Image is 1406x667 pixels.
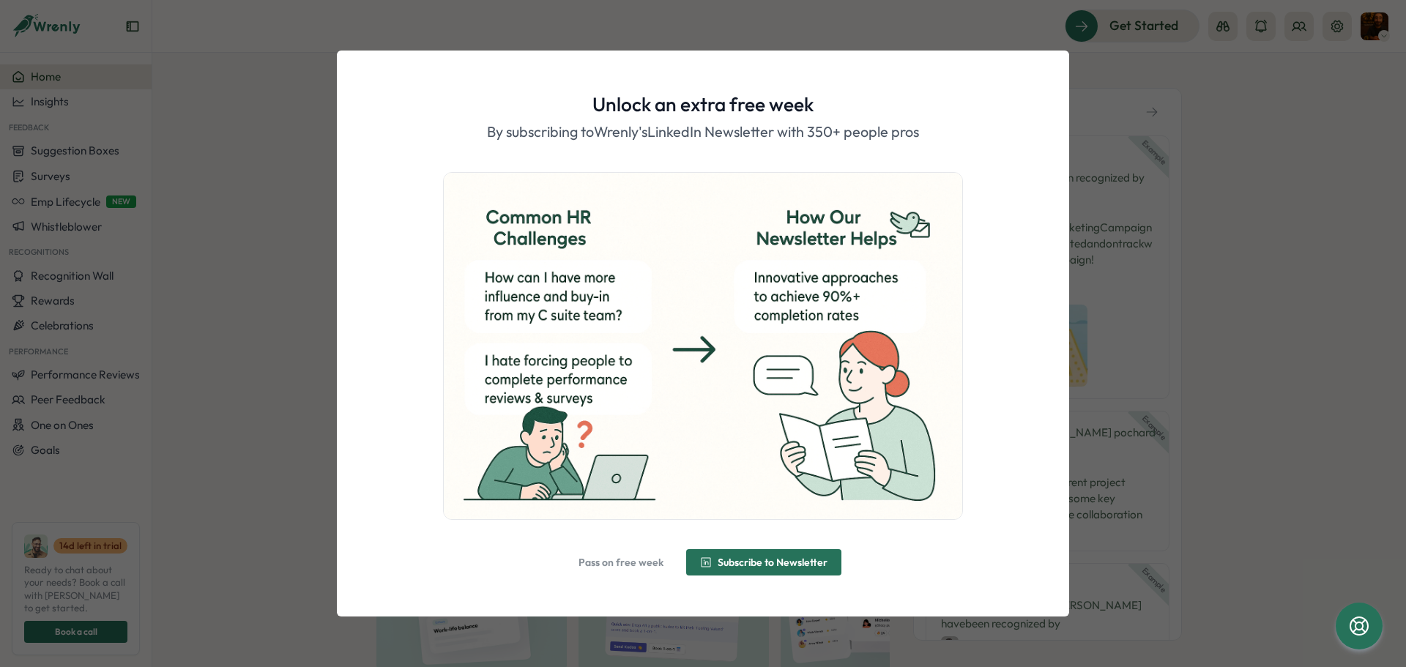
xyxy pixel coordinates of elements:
[579,557,663,567] span: Pass on free week
[592,92,814,117] h1: Unlock an extra free week
[686,549,841,575] button: Subscribe to Newsletter
[565,549,677,575] button: Pass on free week
[718,557,827,567] span: Subscribe to Newsletter
[487,121,919,144] p: By subscribing to Wrenly's LinkedIn Newsletter with 350+ people pros
[444,173,962,518] img: ChatGPT Image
